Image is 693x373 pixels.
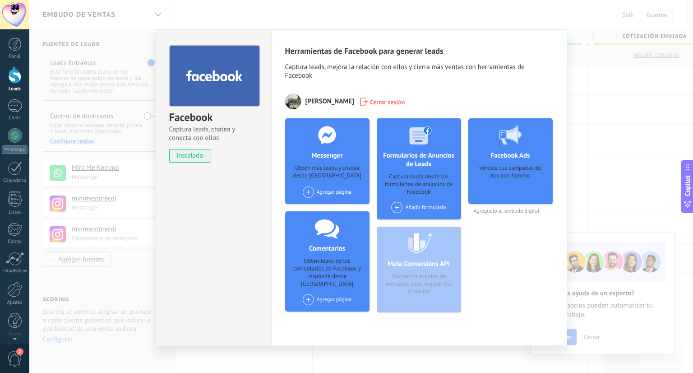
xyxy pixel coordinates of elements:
h4: Facebook Ads [489,151,532,160]
div: Calendario [2,178,28,184]
div: Panel [2,54,28,60]
div: WhatsApp [2,145,28,154]
div: Listas [2,210,28,215]
h4: Messenger [309,151,345,160]
div: Chats [2,115,28,121]
div: Captura leads desde los formularios de anuncios de Facebook [384,173,454,196]
h4: Formularios de Anuncios de Leads [377,151,461,168]
div: Agregar página [303,294,352,305]
div: Agregar página [303,186,352,198]
div: Correo [2,239,28,245]
h3: Herramientas de Facebook para generar leads [285,46,553,56]
div: Obtén más leads y chatea desde [GEOGRAPHIC_DATA] [292,164,362,181]
span: Captura leads, mejora la relación con ellos y cierra más ventas con herramientas de Facebook [285,63,553,82]
h4: Comentarios [307,244,347,253]
span: Captura leads, chatea y conecta con ellos [169,125,258,142]
span: Copilot [683,176,692,196]
div: Añadir formulario [391,202,446,213]
span: instalado [170,149,211,163]
span: 2 [16,348,23,355]
div: Estadísticas [2,268,28,274]
div: Obtén leads de los comentarios de Facebook y responde desde [GEOGRAPHIC_DATA] [292,257,362,288]
div: Facebook [169,110,258,125]
div: Leads [2,86,28,92]
span: [PERSON_NAME] [305,97,354,106]
span: Cerrar sesión [370,97,405,106]
div: Vincula tus campañas de Ads con Kommo [476,164,545,198]
span: Agréguelo al embudo digital [468,208,553,214]
div: Ajustes [2,300,28,306]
